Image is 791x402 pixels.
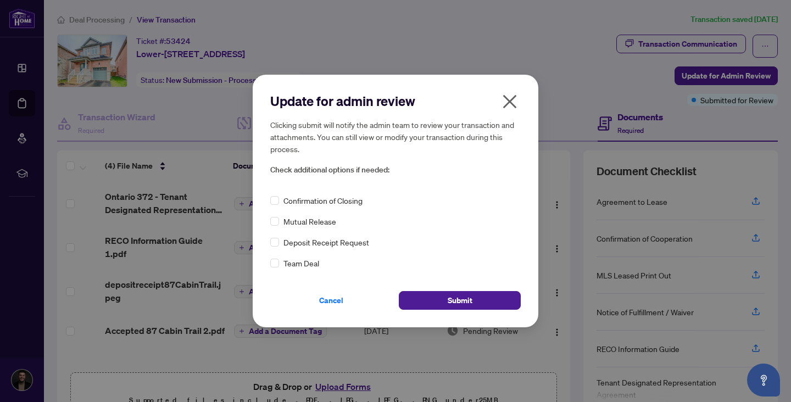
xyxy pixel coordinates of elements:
h2: Update for admin review [270,92,521,110]
button: Open asap [747,364,780,397]
span: Check additional options if needed: [270,164,521,176]
span: Team Deal [283,257,319,269]
span: Confirmation of Closing [283,194,363,206]
button: Cancel [270,291,392,310]
h5: Clicking submit will notify the admin team to review your transaction and attachments. You can st... [270,119,521,155]
span: close [501,93,519,110]
span: Cancel [319,292,343,309]
span: Submit [448,292,472,309]
button: Submit [399,291,521,310]
span: Deposit Receipt Request [283,236,369,248]
span: Mutual Release [283,215,336,227]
